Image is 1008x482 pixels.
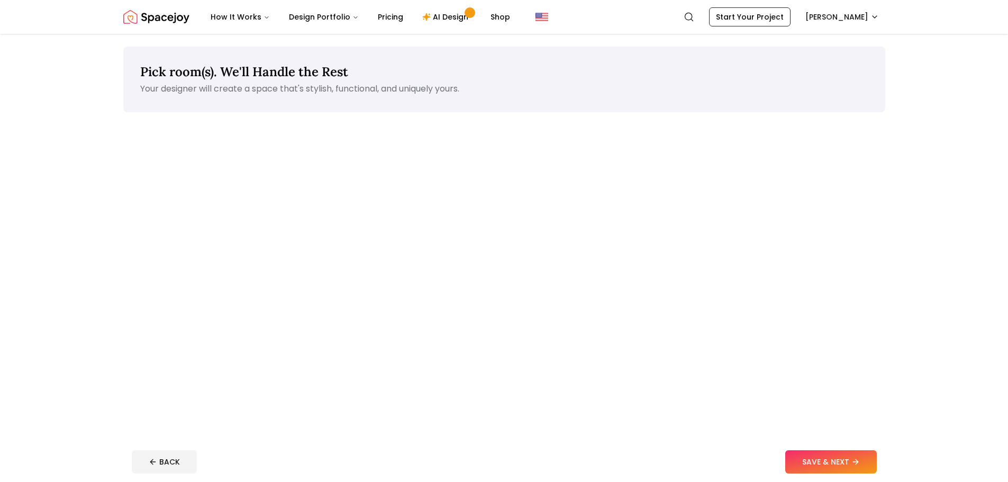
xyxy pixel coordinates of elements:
[414,6,480,28] a: AI Design
[799,7,885,26] button: [PERSON_NAME]
[280,6,367,28] button: Design Portfolio
[709,7,791,26] a: Start Your Project
[369,6,412,28] a: Pricing
[202,6,278,28] button: How It Works
[535,11,548,23] img: United States
[132,450,197,474] button: BACK
[123,6,189,28] a: Spacejoy
[140,83,868,95] p: Your designer will create a space that's stylish, functional, and uniquely yours.
[785,450,877,474] button: SAVE & NEXT
[140,63,348,80] span: Pick room(s). We'll Handle the Rest
[482,6,519,28] a: Shop
[123,6,189,28] img: Spacejoy Logo
[202,6,519,28] nav: Main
